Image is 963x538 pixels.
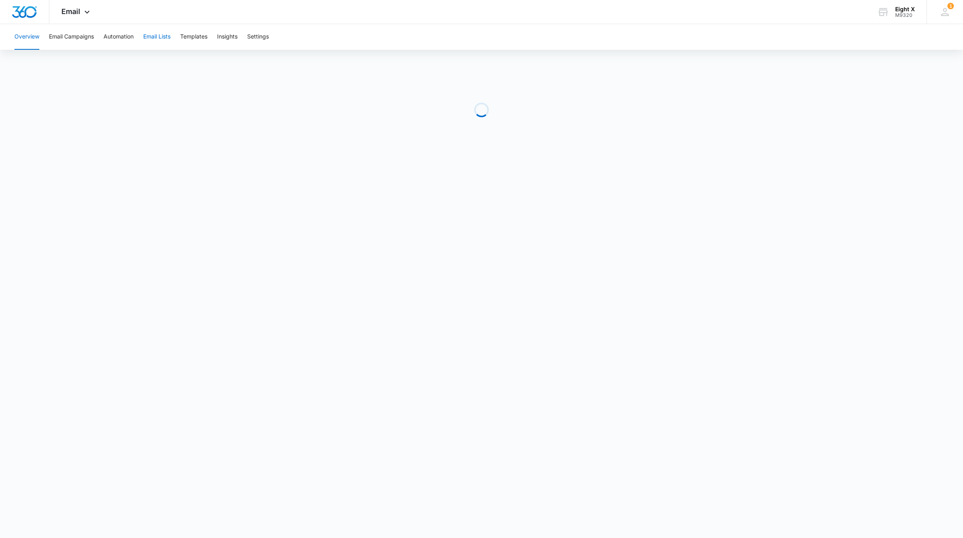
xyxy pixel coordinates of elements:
button: Insights [217,24,238,50]
button: Templates [180,24,207,50]
button: Overview [14,24,39,50]
button: Email Campaigns [49,24,94,50]
span: Email [61,7,80,16]
div: notifications count [947,3,954,9]
div: account name [895,6,915,12]
span: 1 [947,3,954,9]
div: account id [895,12,915,18]
button: Email Lists [143,24,171,50]
button: Automation [104,24,134,50]
button: Settings [247,24,269,50]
